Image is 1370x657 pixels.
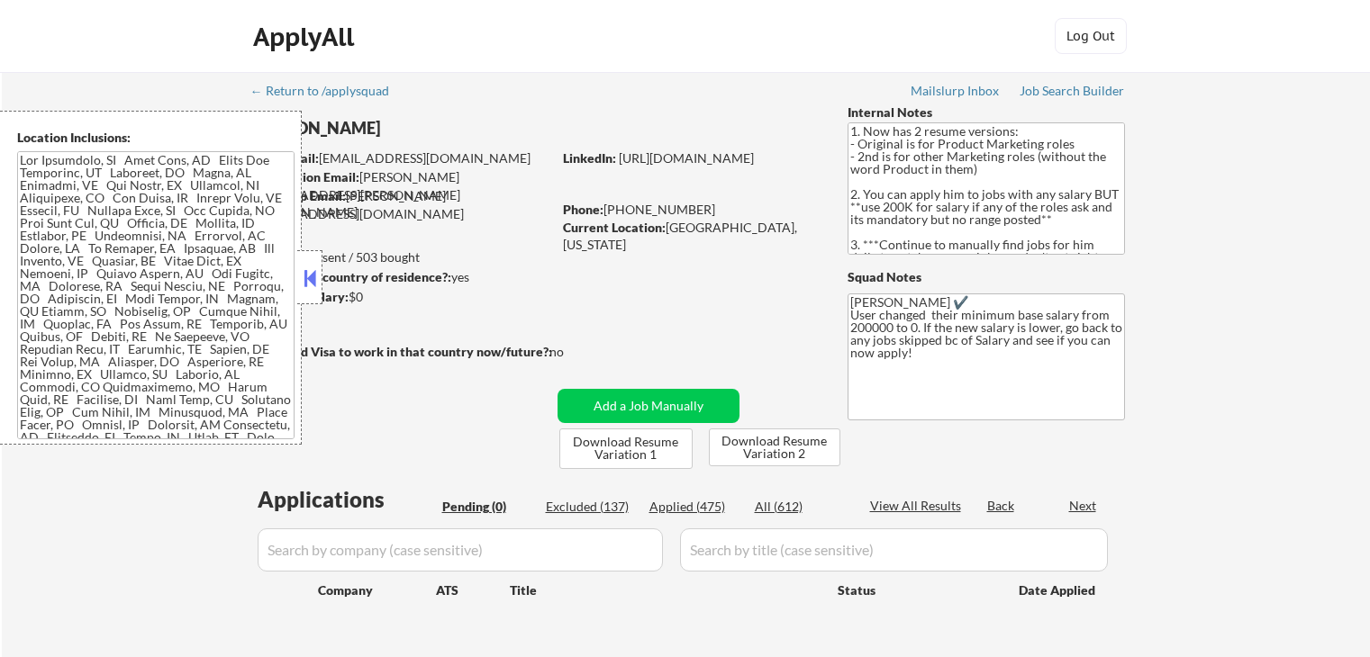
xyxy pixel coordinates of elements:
[563,202,603,217] strong: Phone:
[1019,581,1098,599] div: Date Applied
[848,268,1125,286] div: Squad Notes
[17,129,295,147] div: Location Inclusions:
[436,581,510,599] div: ATS
[510,581,821,599] div: Title
[848,103,1125,121] div: Internal Notes
[253,22,359,52] div: ApplyAll
[252,117,622,139] div: [PERSON_NAME]
[1020,85,1125,97] div: Job Search Builder
[258,528,663,571] input: Search by company (case sensitive)
[649,498,739,516] div: Applied (475)
[1020,84,1125,102] a: Job Search Builder
[563,219,818,254] div: [GEOGRAPHIC_DATA], [US_STATE]
[251,268,546,286] div: yes
[563,150,616,166] strong: LinkedIn:
[870,497,966,515] div: View All Results
[755,498,845,516] div: All (612)
[838,573,993,606] div: Status
[251,269,451,284] strong: Can work in country of residence?:
[258,489,436,510] div: Applications
[250,84,406,102] a: ← Return to /applysquad
[1069,497,1098,515] div: Next
[911,85,1001,97] div: Mailslurp Inbox
[251,288,551,306] div: $0
[680,528,1108,571] input: Search by title (case sensitive)
[987,497,1016,515] div: Back
[619,150,754,166] a: [URL][DOMAIN_NAME]
[563,220,666,235] strong: Current Location:
[318,581,436,599] div: Company
[559,428,693,469] button: Download Resume Variation 1
[252,187,551,222] div: [PERSON_NAME][EMAIL_ADDRESS][DOMAIN_NAME]
[546,498,636,516] div: Excluded (137)
[563,201,818,219] div: [PHONE_NUMBER]
[1055,18,1127,54] button: Log Out
[251,248,551,266] div: 475 sent / 503 bought
[253,149,551,167] div: [EMAIL_ADDRESS][DOMAIN_NAME]
[250,85,406,97] div: ← Return to /applysquad
[549,343,601,361] div: no
[558,389,739,423] button: Add a Job Manually
[252,344,552,359] strong: Will need Visa to work in that country now/future?:
[253,168,551,221] div: [PERSON_NAME][EMAIL_ADDRESS][PERSON_NAME][DOMAIN_NAME]
[911,84,1001,102] a: Mailslurp Inbox
[442,498,532,516] div: Pending (0)
[709,428,840,466] button: Download Resume Variation 2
